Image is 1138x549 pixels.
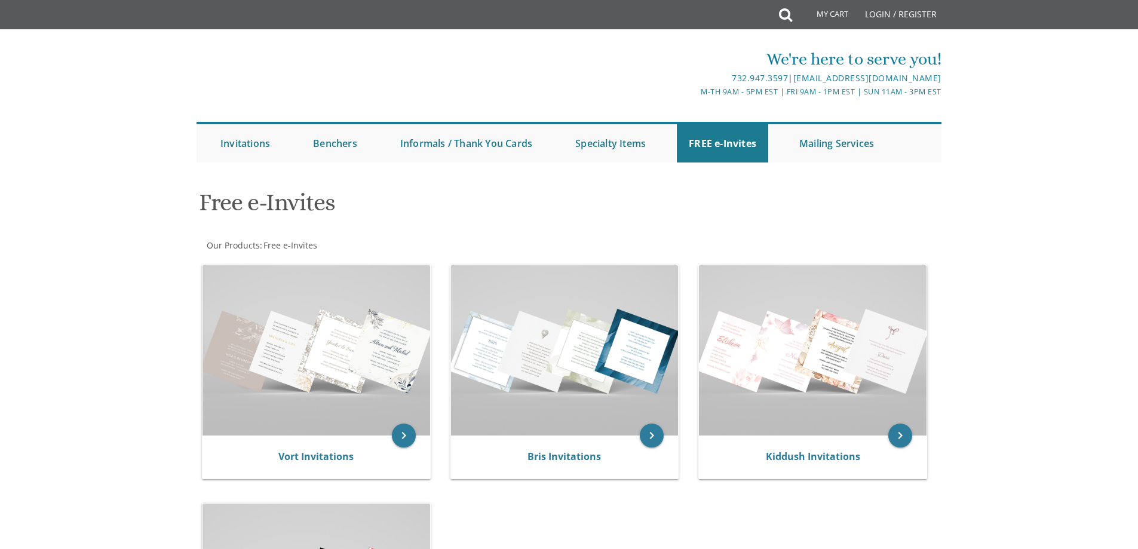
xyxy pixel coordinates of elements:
[677,124,768,162] a: FREE e-Invites
[301,124,369,162] a: Benchers
[451,265,679,435] img: Bris Invitations
[263,240,317,251] span: Free e-Invites
[527,450,601,463] a: Bris Invitations
[563,124,658,162] a: Specialty Items
[640,424,664,447] a: keyboard_arrow_right
[699,265,927,435] img: Kiddush Invitations
[888,424,912,447] a: keyboard_arrow_right
[388,124,544,162] a: Informals / Thank You Cards
[446,47,941,71] div: We're here to serve you!
[392,424,416,447] a: keyboard_arrow_right
[793,72,941,84] a: [EMAIL_ADDRESS][DOMAIN_NAME]
[791,1,857,31] a: My Cart
[203,265,430,435] img: Vort Invitations
[446,85,941,98] div: M-Th 9am - 5pm EST | Fri 9am - 1pm EST | Sun 11am - 3pm EST
[199,189,686,225] h1: Free e-Invites
[446,71,941,85] div: |
[278,450,354,463] a: Vort Invitations
[208,124,282,162] a: Invitations
[766,450,860,463] a: Kiddush Invitations
[787,124,886,162] a: Mailing Services
[262,240,317,251] a: Free e-Invites
[197,240,569,252] div: :
[732,72,788,84] a: 732.947.3597
[205,240,260,251] a: Our Products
